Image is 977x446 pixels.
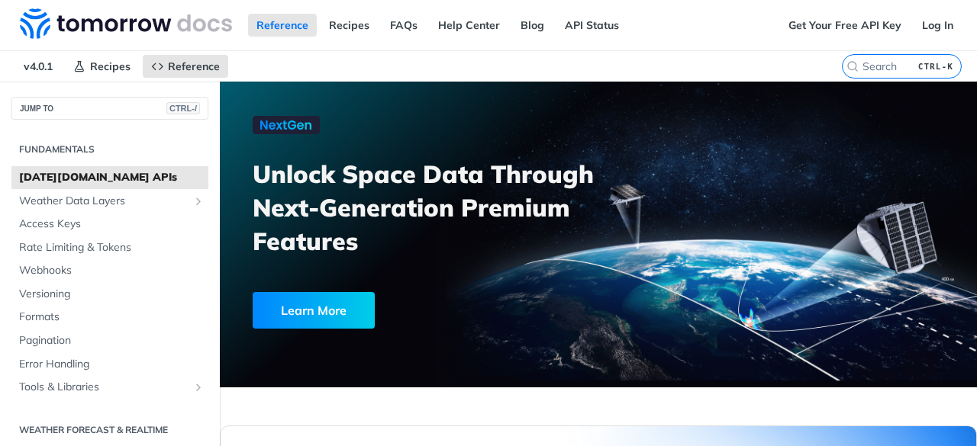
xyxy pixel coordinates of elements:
[19,263,205,278] span: Webhooks
[192,195,205,207] button: Show subpages for Weather Data Layers
[19,333,205,348] span: Pagination
[15,55,61,78] span: v4.0.1
[166,102,200,114] span: CTRL-/
[19,217,205,232] span: Access Keys
[914,14,962,37] a: Log In
[512,14,553,37] a: Blog
[430,14,508,37] a: Help Center
[11,329,208,352] a: Pagination
[253,116,320,134] img: NextGen
[19,357,205,372] span: Error Handling
[11,306,208,329] a: Formats
[321,14,378,37] a: Recipes
[19,310,205,325] span: Formats
[19,287,205,302] span: Versioning
[19,194,189,209] span: Weather Data Layers
[11,166,208,189] a: [DATE][DOMAIN_NAME] APIs
[65,55,139,78] a: Recipes
[11,213,208,236] a: Access Keys
[19,380,189,395] span: Tools & Libraries
[11,283,208,306] a: Versioning
[11,353,208,376] a: Error Handling
[20,8,232,39] img: Tomorrow.io Weather API Docs
[192,381,205,393] button: Show subpages for Tools & Libraries
[248,14,317,37] a: Reference
[11,376,208,399] a: Tools & LibrariesShow subpages for Tools & Libraries
[846,60,859,72] svg: Search
[168,59,220,73] span: Reference
[11,259,208,282] a: Webhooks
[253,157,615,258] h3: Unlock Space Data Through Next-Generation Premium Features
[253,292,543,329] a: Learn More
[11,190,208,213] a: Weather Data LayersShow subpages for Weather Data Layers
[253,292,375,329] div: Learn More
[556,14,627,37] a: API Status
[11,423,208,437] h2: Weather Forecast & realtime
[914,59,957,74] kbd: CTRL-K
[11,143,208,156] h2: Fundamentals
[90,59,131,73] span: Recipes
[382,14,426,37] a: FAQs
[19,170,205,185] span: [DATE][DOMAIN_NAME] APIs
[780,14,910,37] a: Get Your Free API Key
[11,97,208,120] button: JUMP TOCTRL-/
[143,55,228,78] a: Reference
[11,236,208,259] a: Rate Limiting & Tokens
[19,240,205,255] span: Rate Limiting & Tokens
